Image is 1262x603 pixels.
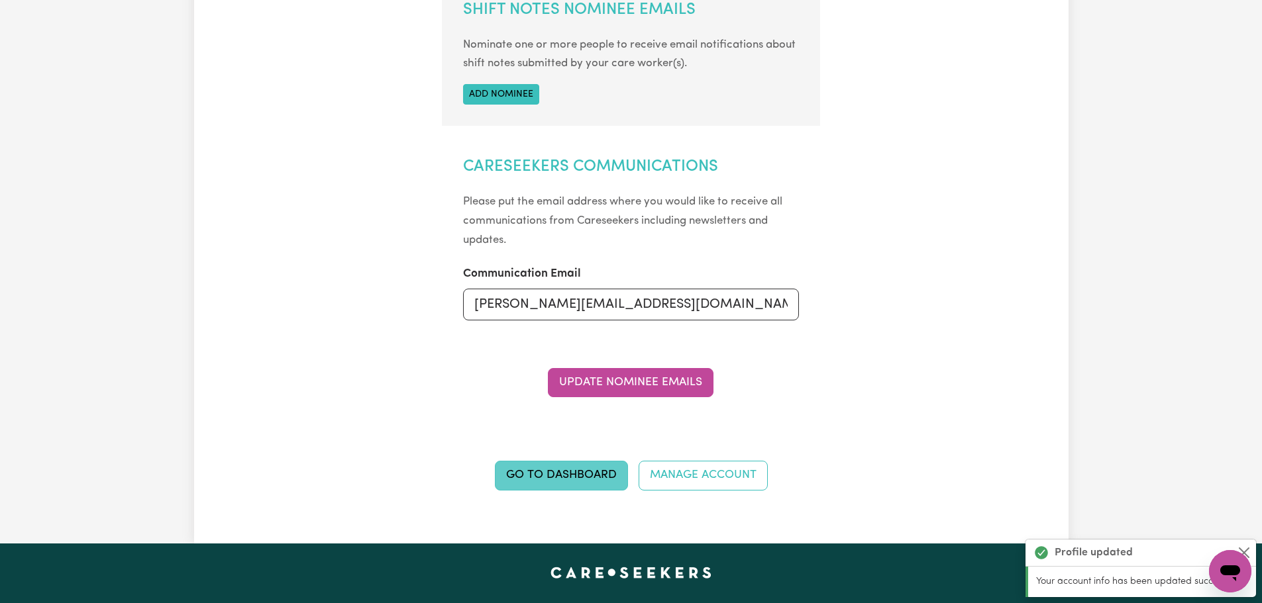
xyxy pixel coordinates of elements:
[495,461,628,490] a: Go to Dashboard
[639,461,768,490] a: Manage Account
[463,158,799,177] h2: Careseekers Communications
[548,368,713,397] button: Update Nominee Emails
[463,1,799,20] h2: Shift Notes Nominee Emails
[463,84,539,105] button: Add nominee
[463,39,796,70] small: Nominate one or more people to receive email notifications about shift notes submitted by your ca...
[1236,545,1252,561] button: Close
[1209,550,1251,592] iframe: Button to launch messaging window
[1055,545,1133,561] strong: Profile updated
[463,265,581,283] label: Communication Email
[1036,575,1248,589] p: Your account info has been updated successfully
[463,196,782,246] small: Please put the email address where you would like to receive all communications from Careseekers ...
[551,567,711,578] a: Careseekers home page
